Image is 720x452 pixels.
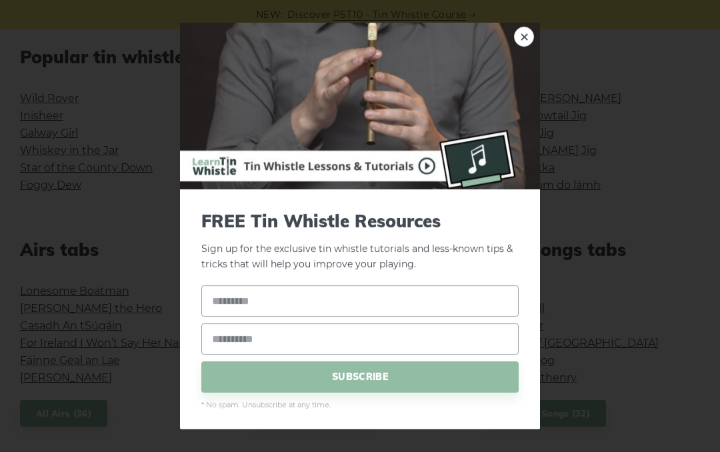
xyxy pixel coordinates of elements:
a: × [514,27,534,47]
img: Tin Whistle Buying Guide Preview [180,23,540,189]
span: SUBSCRIBE [201,361,519,393]
span: FREE Tin Whistle Resources [201,211,519,231]
span: * No spam. Unsubscribe at any time. [201,399,519,411]
p: Sign up for the exclusive tin whistle tutorials and less-known tips & tricks that will help you i... [201,211,519,272]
